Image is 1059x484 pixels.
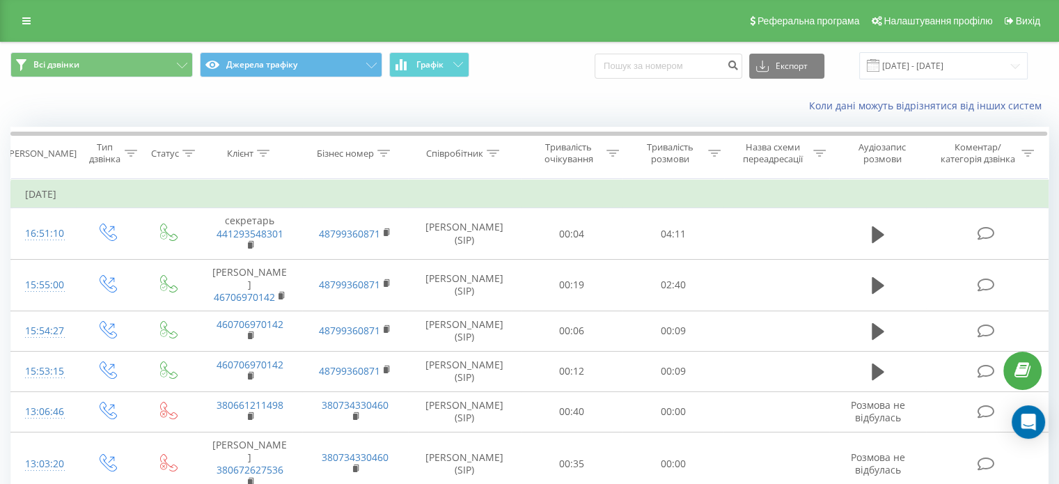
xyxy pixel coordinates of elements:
[25,272,62,299] div: 15:55:00
[622,259,723,311] td: 02:40
[851,451,905,476] span: Розмова не відбулась
[25,451,62,478] div: 13:03:20
[319,278,380,291] a: 48799360871
[842,141,923,165] div: Аудіозапис розмови
[1012,405,1045,439] div: Open Intercom Messenger
[197,208,302,260] td: секретарь
[217,318,283,331] a: 460706970142
[322,398,389,412] a: 380734330460
[416,60,444,70] span: Графік
[749,54,824,79] button: Експорт
[217,227,283,240] a: 441293548301
[25,318,62,345] div: 15:54:27
[319,364,380,377] a: 48799360871
[322,451,389,464] a: 380734330460
[809,99,1049,112] a: Коли дані можуть відрізнятися вiд інших систем
[217,463,283,476] a: 380672627536
[227,148,253,159] div: Клієнт
[25,398,62,426] div: 13:06:46
[25,220,62,247] div: 16:51:10
[10,52,193,77] button: Всі дзвінки
[622,311,723,351] td: 00:09
[521,259,622,311] td: 00:19
[758,15,860,26] span: Реферальна програма
[408,208,521,260] td: [PERSON_NAME] (SIP)
[200,52,382,77] button: Джерела трафіку
[534,141,604,165] div: Тривалість очікування
[197,259,302,311] td: [PERSON_NAME]
[426,148,483,159] div: Співробітник
[408,311,521,351] td: [PERSON_NAME] (SIP)
[33,59,79,70] span: Всі дзвінки
[884,15,992,26] span: Налаштування профілю
[25,358,62,385] div: 15:53:15
[217,358,283,371] a: 460706970142
[11,180,1049,208] td: [DATE]
[737,141,810,165] div: Назва схеми переадресації
[389,52,469,77] button: Графік
[521,391,622,432] td: 00:40
[521,351,622,391] td: 00:12
[6,148,77,159] div: [PERSON_NAME]
[521,311,622,351] td: 00:06
[408,259,521,311] td: [PERSON_NAME] (SIP)
[408,351,521,391] td: [PERSON_NAME] (SIP)
[851,398,905,424] span: Розмова не відбулась
[319,324,380,337] a: 48799360871
[1016,15,1040,26] span: Вихід
[622,391,723,432] td: 00:00
[635,141,705,165] div: Тривалість розмови
[622,208,723,260] td: 04:11
[151,148,179,159] div: Статус
[317,148,374,159] div: Бізнес номер
[408,391,521,432] td: [PERSON_NAME] (SIP)
[214,290,275,304] a: 46706970142
[319,227,380,240] a: 48799360871
[595,54,742,79] input: Пошук за номером
[936,141,1018,165] div: Коментар/категорія дзвінка
[622,351,723,391] td: 00:09
[88,141,120,165] div: Тип дзвінка
[217,398,283,412] a: 380661211498
[521,208,622,260] td: 00:04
